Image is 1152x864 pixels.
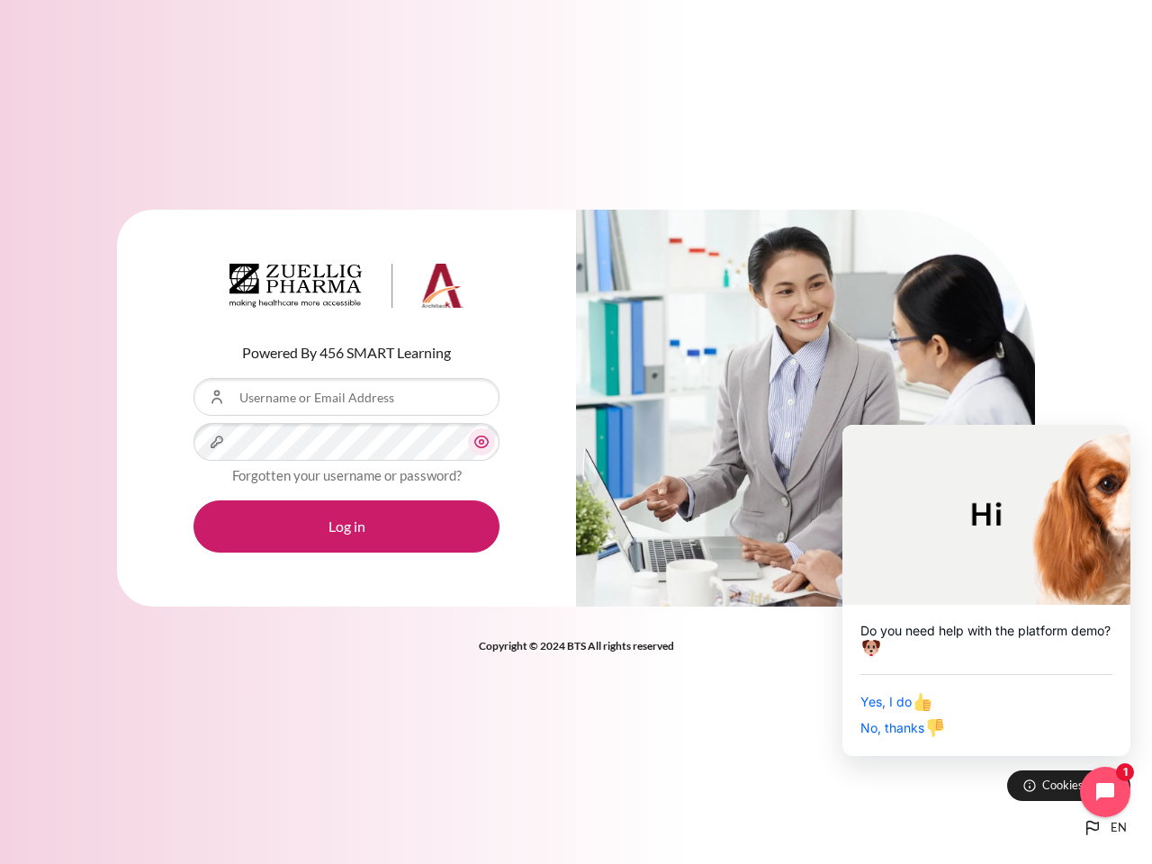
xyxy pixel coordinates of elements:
span: en [1111,819,1127,837]
strong: Copyright © 2024 BTS All rights reserved [479,639,674,652]
a: Forgotten your username or password? [232,467,462,483]
a: Architeck [229,264,463,316]
button: Cookies notice [1007,770,1130,801]
p: Powered By 456 SMART Learning [193,342,499,364]
button: Languages [1075,810,1134,846]
span: Cookies notice [1042,777,1117,794]
button: Log in [193,500,499,553]
input: Username or Email Address [193,378,499,416]
img: Architeck [229,264,463,309]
